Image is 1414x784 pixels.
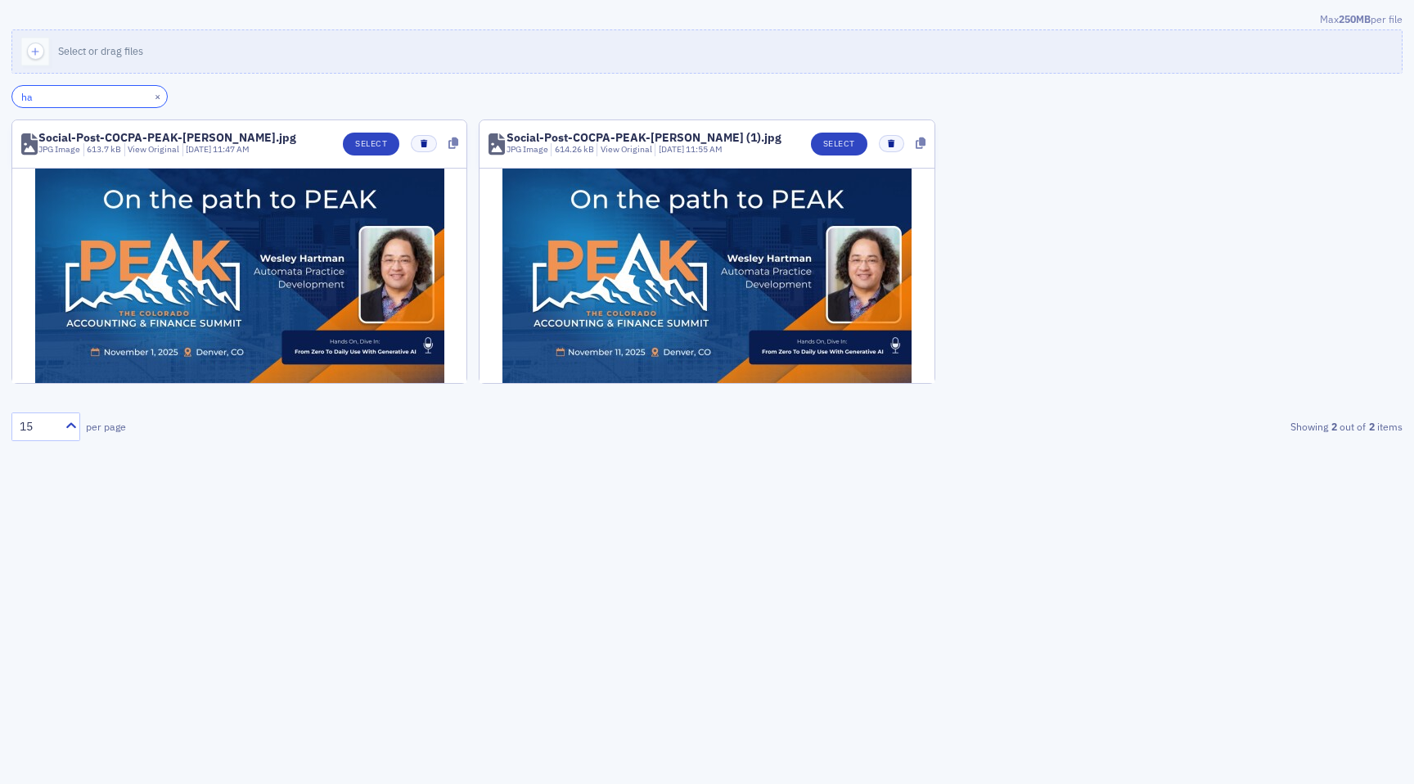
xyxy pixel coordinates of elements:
div: Max per file [11,11,1403,29]
button: Select or drag files [11,29,1403,74]
span: Select or drag files [58,44,143,57]
button: × [151,88,165,103]
div: 15 [20,418,56,435]
strong: 2 [1328,419,1340,434]
span: 11:55 AM [686,143,723,155]
div: Social-Post-COCPA-PEAK-[PERSON_NAME] (1).jpg [507,132,781,143]
a: View Original [128,143,179,155]
span: 250MB [1339,12,1371,25]
input: Search… [11,85,168,108]
a: View Original [601,143,652,155]
div: Social-Post-COCPA-PEAK-[PERSON_NAME].jpg [38,132,296,143]
div: 613.7 kB [83,143,122,156]
span: 11:47 AM [213,143,250,155]
button: Select [343,133,399,155]
label: per page [86,419,126,434]
span: [DATE] [186,143,213,155]
button: Select [811,133,867,155]
div: Showing out of items [950,419,1403,434]
div: JPG Image [507,143,548,156]
div: 614.26 kB [551,143,594,156]
strong: 2 [1366,419,1377,434]
div: JPG Image [38,143,80,156]
span: [DATE] [659,143,686,155]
